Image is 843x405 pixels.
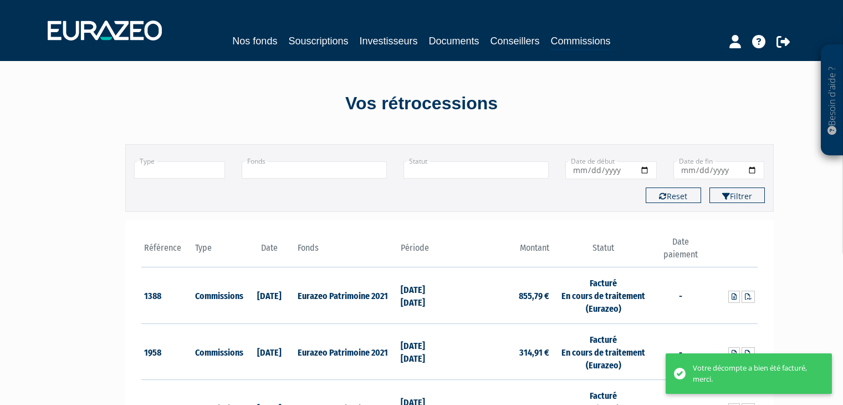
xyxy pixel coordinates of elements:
a: Souscriptions [288,33,348,49]
td: Facturé En cours de traitement (Eurazeo) [552,323,655,380]
p: Besoin d'aide ? [826,50,839,150]
th: Date [244,236,295,267]
img: 1732889491-logotype_eurazeo_blanc_rvb.png [48,21,162,40]
td: 1958 [141,323,193,380]
th: Référence [141,236,193,267]
td: [DATE] [DATE] [398,267,449,324]
th: Période [398,236,449,267]
td: 855,79 € [449,267,552,324]
td: [DATE] [244,323,295,380]
a: Nos fonds [232,33,277,49]
td: - [655,323,706,380]
button: Reset [646,188,701,203]
td: [DATE] [DATE] [398,323,449,380]
a: Conseillers [491,33,540,49]
div: Votre décompte a bien été facturé, merci. [693,363,815,384]
td: - [655,267,706,324]
th: Statut [552,236,655,267]
a: Documents [429,33,479,49]
th: Montant [449,236,552,267]
a: Investisseurs [359,33,417,49]
td: Eurazeo Patrimoine 2021 [295,267,397,324]
div: Vos rétrocessions [106,91,738,117]
th: Date paiement [655,236,706,267]
a: Commissions [551,33,611,50]
td: 1388 [141,267,193,324]
td: Facturé En cours de traitement (Eurazeo) [552,267,655,324]
th: Type [192,236,244,267]
td: 314,91 € [449,323,552,380]
td: Commissions [192,323,244,380]
th: Fonds [295,236,397,267]
td: [DATE] [244,267,295,324]
td: Commissions [192,267,244,324]
button: Filtrer [709,188,765,203]
td: Eurazeo Patrimoine 2021 [295,323,397,380]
